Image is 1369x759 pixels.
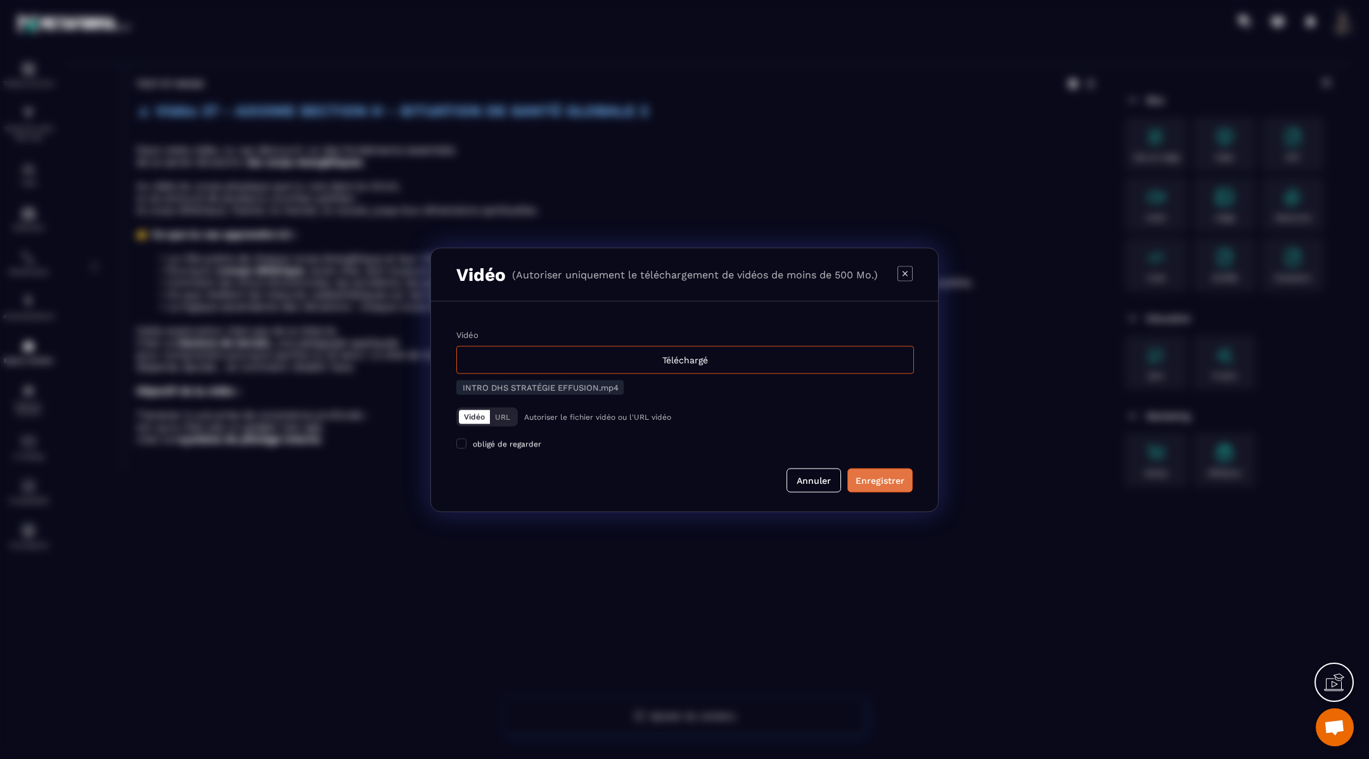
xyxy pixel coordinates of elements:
[456,330,479,339] label: Vidéo
[473,439,541,448] span: obligé de regarder
[490,410,515,424] button: URL
[456,346,914,373] div: Téléchargé
[524,412,671,421] p: Autoriser le fichier vidéo ou l'URL vidéo
[856,474,904,486] div: Enregistrer
[1316,708,1354,746] div: Ouvrir le chat
[847,468,913,492] button: Enregistrer
[459,410,490,424] button: Vidéo
[456,264,506,285] h3: Vidéo
[787,468,841,492] button: Annuler
[512,268,878,280] p: (Autoriser uniquement le téléchargement de vidéos de moins de 500 Mo.)
[463,382,619,392] span: INTRO DHS STRATÉGIE EFFUSION.mp4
